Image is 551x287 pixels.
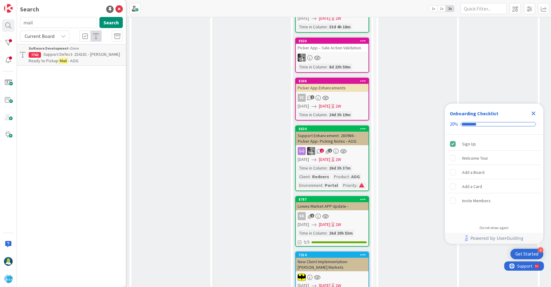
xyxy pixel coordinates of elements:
[450,110,498,117] div: Onboarding Checklist
[328,149,332,153] span: 2
[328,64,352,70] div: 8d 23h 59m
[336,15,341,22] div: 2W
[328,230,354,236] div: 26d 20h 53m
[450,121,458,127] div: 20%
[13,1,28,8] span: Support
[298,94,306,102] div: VC
[299,79,368,83] div: 8308
[29,51,120,64] span: Support Defect- 254181 - [PERSON_NAME] Ready to Pickup
[298,156,309,163] span: [DATE]
[29,46,123,51] div: Done
[327,111,328,118] span: :
[298,111,327,118] div: Time in Column
[296,54,368,62] div: KS
[447,194,541,207] div: Invite Members is incomplete.
[296,273,368,281] div: AC
[445,135,543,221] div: Checklist items
[445,233,543,244] div: Footer
[295,78,369,121] a: 8308Picker App EnhancementsVC[DATE][DATE]2WTime in Column:24d 3h 19m
[447,137,541,151] div: Sign Up is complete.
[538,247,543,253] div: 4
[462,154,488,162] div: Welcome Tour
[4,4,13,13] img: Visit kanbanzone.com
[310,173,311,180] span: :
[296,94,368,102] div: VC
[310,214,314,218] span: 1
[462,169,485,176] div: Add a Board
[99,17,123,28] button: Search
[336,103,341,109] div: 2W
[480,225,509,230] div: Do not show again
[322,182,323,189] span: :
[529,109,538,118] div: Close Checklist
[462,183,482,190] div: Add a Card
[295,196,369,247] a: 8787Lowes Market APP Update -sk[DATE][DATE]2WTime in Column:26d 20h 53m5/5
[311,173,331,180] div: Redners
[296,132,368,145] div: Support Enhancement- 280986 - Picker App- Picking Notes - AOG
[319,103,330,109] span: [DATE]
[448,233,540,244] a: Powered by UserGuiding
[299,197,368,202] div: 8787
[295,125,369,191] a: 8634Support Enhancement- 280986 - Picker App- Picking Notes - AOGKS[DATE][DATE]2WTime in Column:2...
[58,58,68,64] mark: Mail
[17,44,126,66] a: Software Development ›Done7762Support Defect- 254181 - [PERSON_NAME] Ready to PickupMail- AOG
[328,111,352,118] div: 24d 3h 19m
[332,173,349,180] div: Product
[462,197,491,204] div: Invite Members
[20,5,39,14] div: Search
[462,140,476,148] div: Sign Up
[68,58,78,64] span: - AOG
[298,173,310,180] div: Client
[296,78,368,84] div: 8308
[328,23,352,30] div: 33d 4h 18m
[515,251,538,257] div: Get Started
[296,197,368,202] div: 8787
[299,39,368,43] div: 8920
[299,253,368,257] div: 7314
[296,252,368,258] div: 7314
[447,151,541,165] div: Welcome Tour is incomplete.
[31,2,34,7] div: 9+
[461,3,507,14] input: Quick Filter...
[20,17,97,28] input: Search for title...
[296,84,368,92] div: Picker App Enhancements
[304,239,310,245] span: 5/5
[298,23,327,30] div: Time in Column
[298,15,309,22] span: [DATE]
[349,173,350,180] span: :
[298,103,309,109] span: [DATE]
[295,38,369,73] a: 8920Picker App – Sale Action ValidationKSTime in Column:8d 23h 59m
[298,165,327,171] div: Time in Column
[328,165,352,171] div: 26d 3h 37m
[327,23,328,30] span: :
[320,149,324,153] span: 2
[298,273,306,281] img: AC
[437,6,446,12] span: 2x
[327,64,328,70] span: :
[298,64,327,70] div: Time in Column
[296,78,368,92] div: 8308Picker App Enhancements
[447,166,541,179] div: Add a Board is incomplete.
[296,38,368,44] div: 8920
[296,202,368,210] div: Lowes Market APP Update -
[298,212,306,220] div: sk
[327,230,328,236] span: :
[323,182,340,189] div: Portal
[429,6,437,12] span: 1x
[450,121,538,127] div: Checklist progress: 20%
[446,6,454,12] span: 3x
[296,258,368,271] div: New Client Implementation- [PERSON_NAME] Markets
[327,165,328,171] span: :
[319,221,330,228] span: [DATE]
[296,44,368,52] div: Picker App – Sale Action Validation
[307,147,315,155] img: KS
[299,127,368,131] div: 8634
[29,46,70,51] b: Software Development ›
[447,180,541,193] div: Add a Card is incomplete.
[510,249,543,259] div: Open Get Started checklist, remaining modules: 4
[336,156,341,163] div: 2W
[29,52,41,58] div: 7762
[296,38,368,52] div: 8920Picker App – Sale Action Validation
[296,212,368,220] div: sk
[356,182,357,189] span: :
